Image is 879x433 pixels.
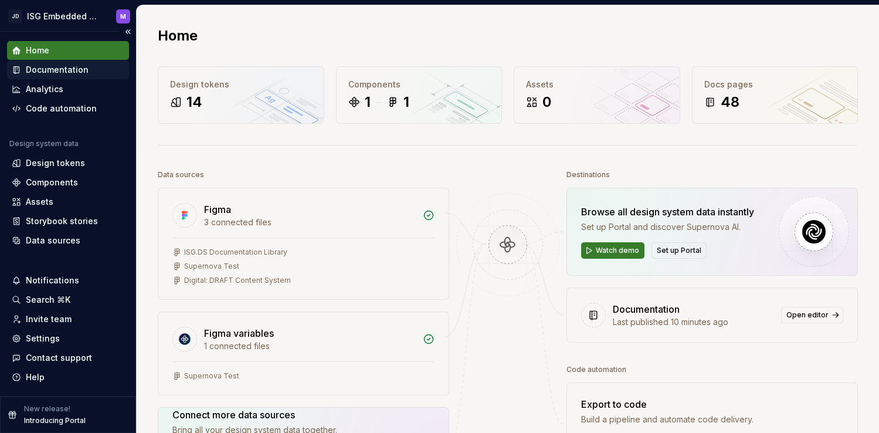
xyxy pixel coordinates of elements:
div: Documentation [26,64,89,76]
div: 14 [186,93,202,111]
a: Data sources [7,231,129,250]
h2: Home [158,26,198,45]
div: Contact support [26,352,92,364]
div: Design tokens [170,79,312,90]
a: Figma3 connected filesISG.DS Documentation LibrarySupernova TestDigital: DRAFT Content System [158,188,449,300]
div: Data sources [158,167,204,183]
div: M [120,12,126,21]
div: Destinations [566,167,610,183]
p: New release! [24,404,70,414]
div: ISG Embedded Design System [27,11,102,22]
p: Introducing Portal [24,416,86,425]
div: Assets [526,79,668,90]
a: Storybook stories [7,212,129,231]
div: 3 connected files [204,216,416,228]
span: Set up Portal [657,246,701,255]
div: Build a pipeline and automate code delivery. [581,414,754,425]
button: Watch demo [581,242,644,259]
a: Invite team [7,310,129,329]
a: Open editor [781,307,843,323]
button: Collapse sidebar [120,23,136,40]
div: Supernova Test [184,371,239,381]
a: Figma variables1 connected filesSupernova Test [158,312,449,395]
div: Components [348,79,490,90]
button: Contact support [7,349,129,367]
div: Figma [204,202,231,216]
div: Data sources [26,235,80,246]
div: Connect more data sources [172,408,337,422]
div: Design tokens [26,157,85,169]
div: Search ⌘K [26,294,70,306]
div: Home [26,45,49,56]
a: Docs pages48 [692,66,858,124]
div: Set up Portal and discover Supernova AI. [581,221,754,233]
div: Documentation [613,302,680,316]
div: Design system data [9,139,79,148]
span: Watch demo [596,246,639,255]
div: Code automation [26,103,97,114]
span: Open editor [786,310,829,320]
div: 48 [721,93,739,111]
div: ISG.DS Documentation Library [184,248,287,257]
div: Figma variables [204,326,274,340]
div: Assets [26,196,53,208]
div: Last published 10 minutes ago [613,316,774,328]
a: Design tokens14 [158,66,324,124]
a: Documentation [7,60,129,79]
a: Components [7,173,129,192]
div: Invite team [26,313,72,325]
div: Supernova Test [184,262,239,271]
div: Help [26,371,45,383]
button: JDISG Embedded Design SystemM [2,4,134,29]
div: Digital: DRAFT Content System [184,276,291,285]
div: 1 connected files [204,340,416,352]
div: Browse all design system data instantly [581,205,754,219]
div: Docs pages [704,79,846,90]
a: Components11 [336,66,503,124]
button: Set up Portal [651,242,707,259]
div: Analytics [26,83,63,95]
div: Code automation [566,361,626,378]
a: Code automation [7,99,129,118]
div: 0 [542,93,551,111]
div: 1 [403,93,409,111]
button: Search ⌘K [7,290,129,309]
a: Analytics [7,80,129,99]
div: Storybook stories [26,215,98,227]
a: Design tokens [7,154,129,172]
div: Settings [26,333,60,344]
div: 1 [365,93,371,111]
a: Assets [7,192,129,211]
a: Settings [7,329,129,348]
a: Home [7,41,129,60]
div: Export to code [581,397,754,411]
div: JD [8,9,22,23]
a: Assets0 [514,66,680,124]
div: Components [26,177,78,188]
button: Notifications [7,271,129,290]
button: Help [7,368,129,387]
div: Notifications [26,275,79,286]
